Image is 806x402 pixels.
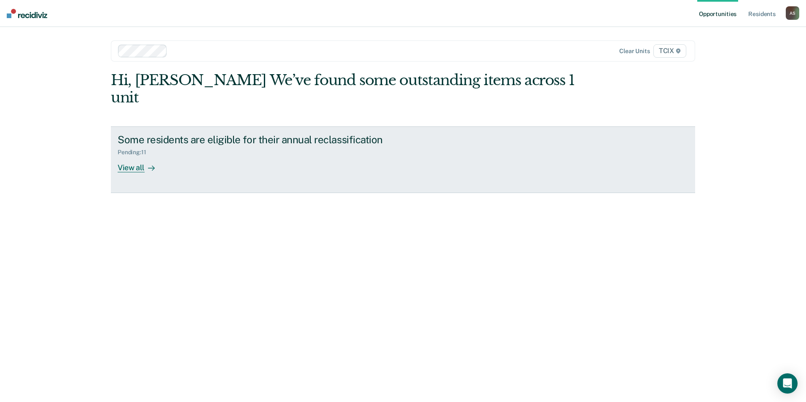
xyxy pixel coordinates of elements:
div: View all [118,156,165,172]
div: Pending : 11 [118,149,153,156]
div: Open Intercom Messenger [777,373,798,394]
div: Clear units [619,48,650,55]
div: Some residents are eligible for their annual reclassification [118,134,414,146]
a: Some residents are eligible for their annual reclassificationPending:11View all [111,126,695,193]
span: TCIX [653,44,686,58]
button: AS [786,6,799,20]
div: A S [786,6,799,20]
img: Recidiviz [7,9,47,18]
div: Hi, [PERSON_NAME] We’ve found some outstanding items across 1 unit [111,72,578,106]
